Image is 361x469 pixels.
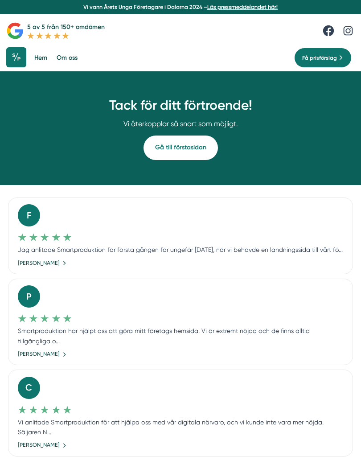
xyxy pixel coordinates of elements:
p: Vi vann Årets Unga Företagare i Dalarna 2024 – [3,3,358,11]
a: Gå till förstasidan [144,136,218,160]
a: Få prisförslag [294,48,352,68]
a: Läs pressmeddelandet här! [207,4,278,10]
a: [PERSON_NAME] [18,259,66,268]
a: Om oss [55,47,79,68]
a: Hem [33,47,49,68]
a: [PERSON_NAME] [18,441,66,450]
div: C [18,377,40,399]
p: Vi anlitade Smartproduktion för att hjälpa oss med vår digitala närvaro, och vi kunde inte vara m... [18,417,344,437]
p: Jag anlitade Smartproduktion för första gången för ungefär [DATE], när vi behövde en landningssid... [18,245,344,255]
div: F [18,204,40,226]
a: [PERSON_NAME] [18,350,66,359]
div: P [18,285,40,308]
span: Få prisförslag [302,53,337,62]
p: Smartproduktion har hjälpt oss att göra mitt företags hemsida. Vi är extremt nöjda och de finns a... [18,326,344,346]
p: 5 av 5 från 150+ omdömen [27,22,105,32]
